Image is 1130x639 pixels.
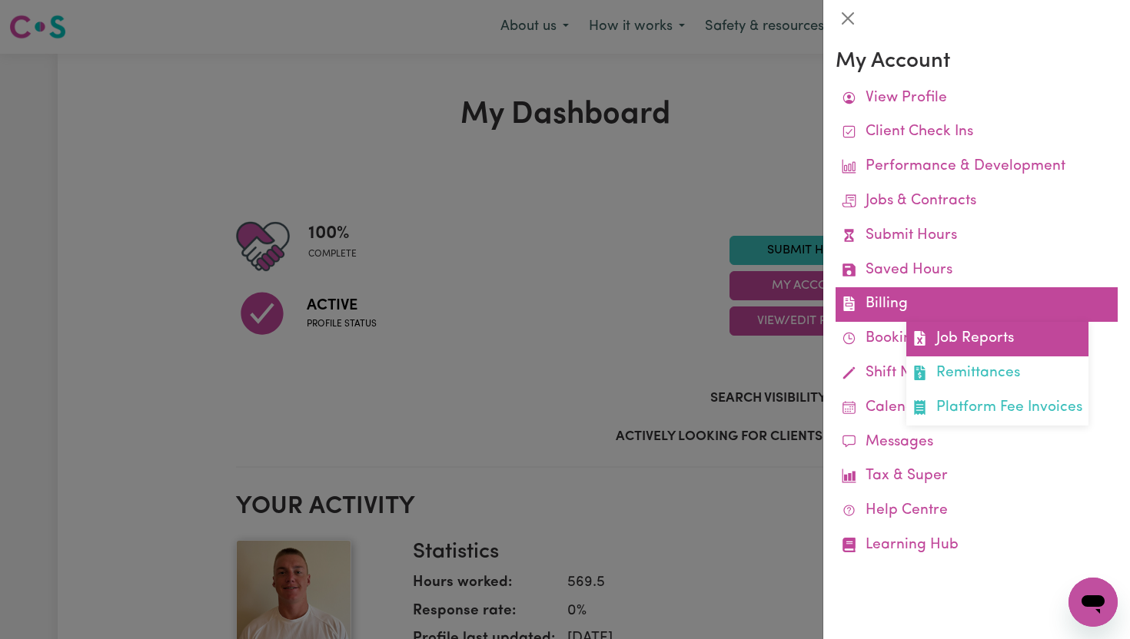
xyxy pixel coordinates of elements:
a: Submit Hours [836,219,1118,253]
a: Performance & Development [836,150,1118,184]
a: Saved Hours [836,253,1118,288]
a: Help Centre [836,494,1118,528]
a: BillingJob ReportsRemittancesPlatform Fee Invoices [836,287,1118,322]
a: Messages [836,425,1118,460]
h3: My Account [836,49,1118,75]
iframe: Button to launch messaging window [1069,578,1118,627]
a: View Profile [836,81,1118,116]
a: Tax & Super [836,459,1118,494]
a: Learning Hub [836,528,1118,563]
a: Job Reports [906,322,1088,356]
a: Shift Notes [836,356,1118,391]
button: Close [836,6,860,31]
a: Remittances [906,356,1088,391]
a: Bookings [836,322,1118,356]
a: Platform Fee Invoices [906,391,1088,425]
a: Calendar [836,391,1118,425]
a: Jobs & Contracts [836,184,1118,219]
a: Client Check Ins [836,115,1118,150]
